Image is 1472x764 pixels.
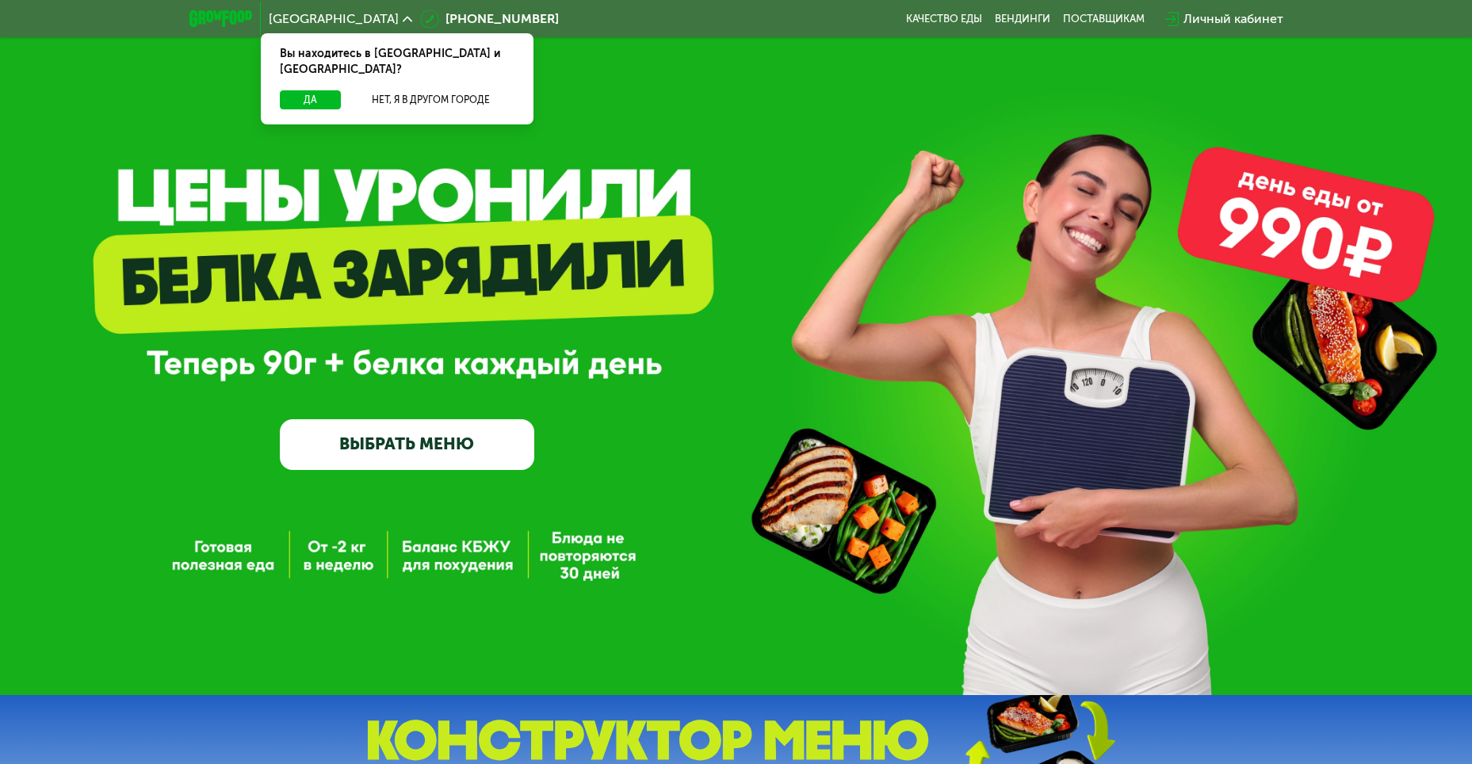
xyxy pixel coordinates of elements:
div: Личный кабинет [1183,10,1283,29]
button: Нет, я в другом городе [347,90,514,109]
div: поставщикам [1063,13,1145,25]
div: Вы находитесь в [GEOGRAPHIC_DATA] и [GEOGRAPHIC_DATA]? [261,33,533,90]
a: Качество еды [906,13,982,25]
button: Да [280,90,341,109]
a: [PHONE_NUMBER] [420,10,559,29]
a: Вендинги [995,13,1050,25]
a: ВЫБРАТЬ МЕНЮ [280,419,534,470]
span: [GEOGRAPHIC_DATA] [269,13,399,25]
